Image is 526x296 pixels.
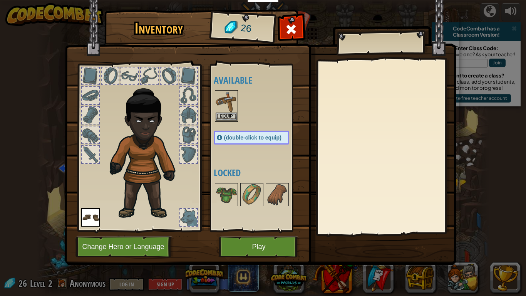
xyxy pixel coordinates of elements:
img: portrait.png [241,184,263,205]
button: Equip [216,113,237,121]
img: portrait.png [81,208,100,227]
h4: Locked [214,168,305,178]
button: Play [219,236,299,257]
h4: Available [214,75,305,85]
img: portrait.png [216,184,237,205]
span: (double-click to equip) [224,135,281,141]
img: portrait.png [216,91,237,113]
h1: Inventory [110,20,208,37]
img: champion_hair.png [106,79,189,220]
img: portrait.png [266,184,288,205]
button: Change Hero or Language [75,236,173,257]
span: 26 [240,21,252,36]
